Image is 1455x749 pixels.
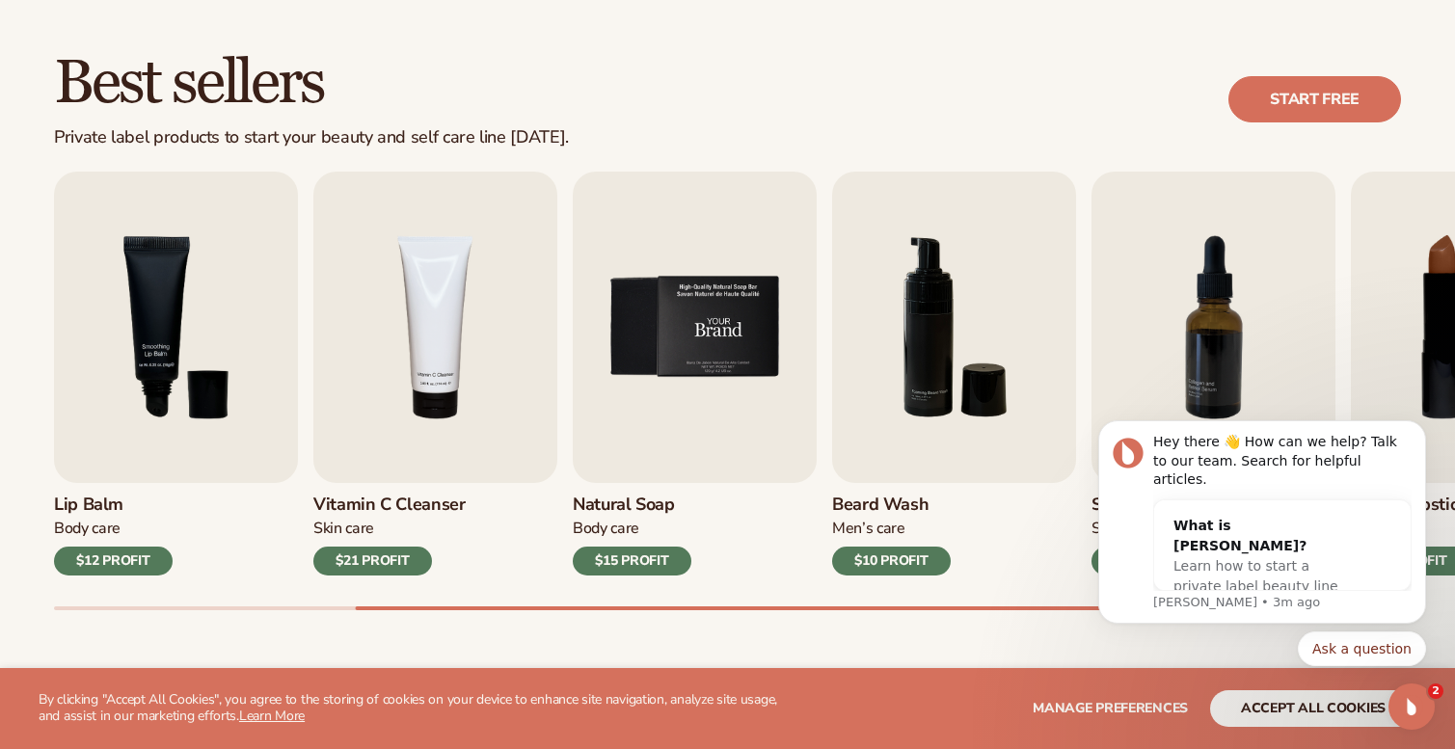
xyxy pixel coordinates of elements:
iframe: Intercom notifications message [1069,377,1455,697]
iframe: Intercom live chat [1388,683,1435,730]
a: 7 / 9 [1091,172,1335,575]
p: By clicking "Accept All Cookies", you agree to the storing of cookies on your device to enhance s... [39,692,789,725]
h3: Beard Wash [832,495,951,516]
a: 6 / 9 [832,172,1076,575]
div: $15 PROFIT [573,547,691,575]
a: 3 / 9 [54,172,298,575]
div: Body Care [573,519,691,539]
span: 2 [1428,683,1443,699]
h3: Vitamin C Cleanser [313,495,466,516]
div: Men’s Care [832,519,951,539]
div: Private label products to start your beauty and self care line [DATE]. [54,127,569,148]
img: Shopify Image 6 [573,172,817,483]
button: accept all cookies [1210,690,1416,727]
div: $21 PROFIT [313,547,432,575]
div: Body Care [54,519,173,539]
a: 5 / 9 [573,172,817,575]
a: 4 / 9 [313,172,557,575]
div: $10 PROFIT [832,547,951,575]
div: $12 PROFIT [54,547,173,575]
a: Learn More [239,707,305,725]
h2: Best sellers [54,51,569,116]
h3: Lip Balm [54,495,173,516]
a: Start free [1228,76,1401,122]
span: Manage preferences [1033,699,1188,717]
h3: Natural Soap [573,495,691,516]
button: Manage preferences [1033,690,1188,727]
div: Skin Care [313,519,466,539]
